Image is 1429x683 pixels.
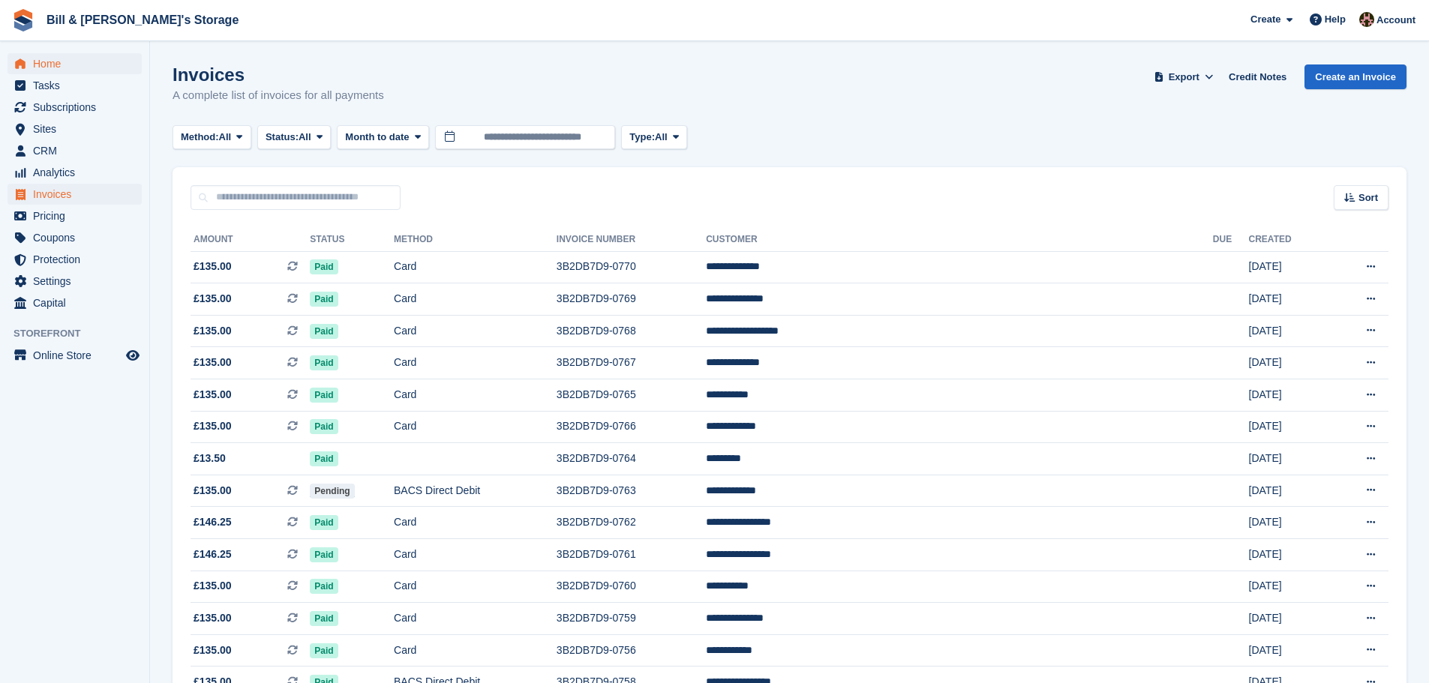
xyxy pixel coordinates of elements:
[194,514,232,530] span: £146.25
[1151,64,1217,89] button: Export
[194,259,232,274] span: £135.00
[310,388,338,403] span: Paid
[557,228,706,252] th: Invoice Number
[257,125,331,150] button: Status: All
[394,228,557,252] th: Method
[557,379,706,412] td: 3B2DB7D9-0765
[310,547,338,562] span: Paid
[394,603,557,635] td: Card
[394,475,557,507] td: BACS Direct Debit
[1249,571,1330,603] td: [DATE]
[557,571,706,603] td: 3B2DB7D9-0760
[310,451,338,466] span: Paid
[8,271,142,292] a: menu
[394,571,557,603] td: Card
[124,346,142,364] a: Preview store
[1249,251,1330,283] td: [DATE]
[394,411,557,443] td: Card
[557,411,706,443] td: 3B2DB7D9-0766
[33,140,123,161] span: CRM
[310,292,338,307] span: Paid
[33,162,123,183] span: Analytics
[1249,379,1330,412] td: [DATE]
[557,283,706,316] td: 3B2DB7D9-0769
[12,9,35,31] img: stora-icon-8386f47178a22dfd0bd8f6a31ec36ba5ce8667c1dd55bd0f319d3a0aa187defe.svg
[33,205,123,226] span: Pricing
[310,419,338,434] span: Paid
[557,539,706,571] td: 3B2DB7D9-0761
[1249,411,1330,443] td: [DATE]
[557,251,706,283] td: 3B2DB7D9-0770
[33,227,123,248] span: Coupons
[194,643,232,658] span: £135.00
[310,228,394,252] th: Status
[394,634,557,667] td: Card
[299,130,311,145] span: All
[219,130,232,145] span: All
[394,251,557,283] td: Card
[394,539,557,571] td: Card
[8,292,142,313] a: menu
[1169,70,1199,85] span: Export
[1223,64,1292,89] a: Credit Notes
[1213,228,1249,252] th: Due
[1304,64,1406,89] a: Create an Invoice
[181,130,219,145] span: Method:
[33,292,123,313] span: Capital
[194,323,232,339] span: £135.00
[8,75,142,96] a: menu
[33,271,123,292] span: Settings
[8,227,142,248] a: menu
[310,484,354,499] span: Pending
[8,249,142,270] a: menu
[1249,507,1330,539] td: [DATE]
[1249,475,1330,507] td: [DATE]
[33,53,123,74] span: Home
[394,347,557,379] td: Card
[1376,13,1415,28] span: Account
[1325,12,1346,27] span: Help
[8,162,142,183] a: menu
[1249,228,1330,252] th: Created
[8,118,142,139] a: menu
[8,97,142,118] a: menu
[557,347,706,379] td: 3B2DB7D9-0767
[8,205,142,226] a: menu
[173,64,384,85] h1: Invoices
[194,610,232,626] span: £135.00
[310,643,338,658] span: Paid
[1249,347,1330,379] td: [DATE]
[194,387,232,403] span: £135.00
[1249,443,1330,475] td: [DATE]
[557,315,706,347] td: 3B2DB7D9-0768
[557,507,706,539] td: 3B2DB7D9-0762
[33,249,123,270] span: Protection
[191,228,310,252] th: Amount
[310,515,338,530] span: Paid
[1249,539,1330,571] td: [DATE]
[394,507,557,539] td: Card
[173,87,384,104] p: A complete list of invoices for all payments
[557,603,706,635] td: 3B2DB7D9-0759
[1249,603,1330,635] td: [DATE]
[310,355,338,370] span: Paid
[33,75,123,96] span: Tasks
[194,547,232,562] span: £146.25
[194,291,232,307] span: £135.00
[394,379,557,412] td: Card
[655,130,668,145] span: All
[14,326,149,341] span: Storefront
[266,130,299,145] span: Status:
[194,578,232,594] span: £135.00
[557,475,706,507] td: 3B2DB7D9-0763
[310,611,338,626] span: Paid
[33,118,123,139] span: Sites
[310,324,338,339] span: Paid
[8,184,142,205] a: menu
[621,125,687,150] button: Type: All
[1359,12,1374,27] img: Jack Bottesch
[1250,12,1280,27] span: Create
[706,228,1213,252] th: Customer
[194,451,226,466] span: £13.50
[1249,634,1330,667] td: [DATE]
